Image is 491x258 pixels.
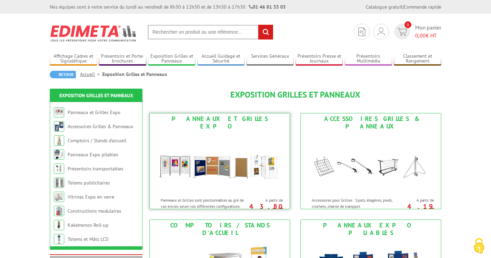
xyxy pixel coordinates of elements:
a: Présentoirs Presse et Journaux [296,53,343,65]
sup: HT [429,206,434,212]
a: Accessoires Grilles & Panneaux Accessoires Grilles & Panneaux Accessoires pour Grilles : Spots, é... [300,113,441,209]
a: Panneaux Expo pliables [68,152,118,158]
a: Présentoirs Multimédia [345,53,392,65]
img: Panneaux et Grilles Expo [54,107,64,117]
a: Panneaux et Grilles Expo [68,109,121,115]
div: Panneaux et Grilles Expo [151,115,288,130]
li: Exposition Grilles et Panneaux [102,71,167,78]
span: € HT [415,32,441,40]
a: Vitrines Expo en verre [68,194,114,200]
a: devis rapide 0 Mon panier 0,00€ HT [392,24,441,40]
a: Commande rapide [404,4,441,10]
a: Panneaux et Grilles Expo Panneaux et Grilles Expo Panneaux et Grilles sont positionnables au gré ... [149,113,290,209]
div: | [366,3,441,10]
img: Vitrines Expo en verre [54,192,64,202]
div: Nos équipes sont à votre service du lundi au vendredi de 8h30 à 12h30 et de 13h30 à 17h30 [50,3,286,10]
img: Accessoires Grilles & Panneaux [54,121,64,132]
a: Comptoirs / Stands d'accueil [68,137,126,144]
a: Classement et Rangement [394,53,441,65]
a: Services Généraux [247,53,294,65]
div: Panneaux Expo pliables [302,222,439,237]
a: Kakémonos Roll-up [68,222,109,228]
img: devis rapide [358,27,365,36]
a: Constructions modulaires [68,208,121,214]
img: Totems publicitaires [54,178,64,188]
span: A partir de [399,198,434,203]
a: Totems publicitaires [68,180,110,186]
img: Comptoirs / Stands d'accueil [54,135,64,146]
strong: 01 46 81 33 03 [249,4,286,10]
a: Accessoires Grilles & Panneaux [68,123,133,130]
sup: HT [278,206,283,212]
a: Présentoirs transportables [68,166,123,172]
p: Panneaux et Grilles sont positionnables au gré de vos envies selon vos différentes configurations. [161,197,246,209]
a: Totems et Mâts LCD [68,236,109,242]
img: Kakémonos Roll-up [54,220,64,230]
p: 4.19 € [396,204,434,213]
a: Accueil [80,71,102,77]
a: Accueil Guidage et Sécurité [197,53,245,65]
img: devis rapide [397,28,407,36]
button: Cookies (fenêtre modale) [467,235,491,258]
img: Constructions modulaires [54,206,64,216]
img: Présentoirs transportables [54,164,64,174]
img: Panneaux et Grilles Expo [156,132,283,194]
a: Affichage Cadres et Signalétique [50,53,97,65]
img: Edimeta [50,21,137,46]
img: Cookies (fenêtre modale) [470,237,488,255]
div: Accessoires Grilles & Panneaux [302,115,439,130]
img: Totems et Mâts LCD [54,234,64,244]
span: 0,00 [415,32,426,39]
a: Catalogue gratuit [366,4,403,10]
span: A partir de [248,198,283,203]
input: rechercher [258,25,273,40]
input: Rechercher un produit ou une référence... [148,25,273,40]
a: Exposition Grilles et Panneaux [59,92,133,99]
a: Présentoirs et Porte-brochures [99,53,146,65]
a: Retour [50,71,76,78]
span: Mon panier [415,24,441,40]
a: Exposition Grilles et Panneaux [148,53,195,65]
img: Panneaux Expo pliables [54,149,64,160]
p: 43.80 € [244,204,283,213]
span: 0 [404,21,411,28]
img: devis rapide [377,27,385,36]
p: Accessoires pour Grilles : Spots, étagères, pieds, crochets, chariot de transport [312,197,397,209]
div: Comptoirs / Stands d'accueil [151,222,288,237]
h1: Exposition Grilles et Panneaux [149,90,441,99]
img: Accessoires Grilles & Panneaux [307,132,434,194]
